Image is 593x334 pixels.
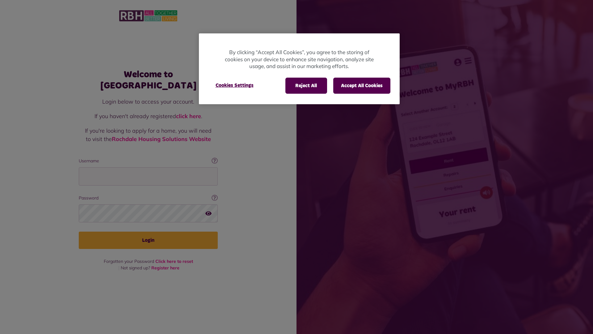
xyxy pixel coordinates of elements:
[285,78,327,94] button: Reject All
[224,49,375,70] p: By clicking “Accept All Cookies”, you agree to the storing of cookies on your device to enhance s...
[333,78,390,94] button: Accept All Cookies
[208,78,261,93] button: Cookies Settings
[199,33,400,104] div: Cookie banner
[199,33,400,104] div: Privacy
